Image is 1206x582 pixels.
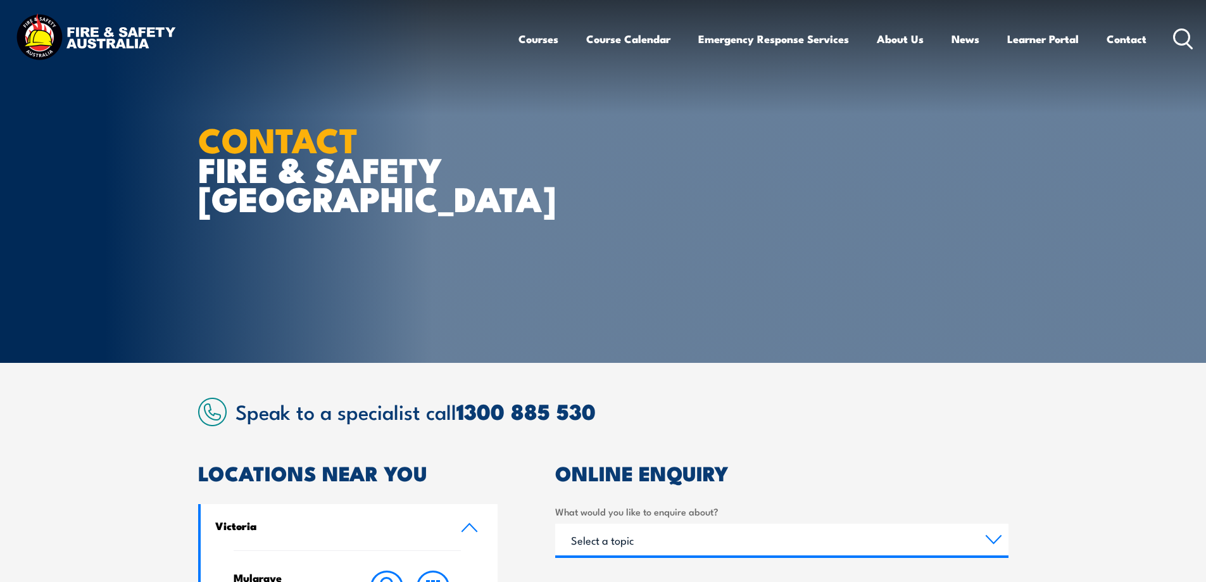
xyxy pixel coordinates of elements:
[201,504,498,550] a: Victoria
[198,112,358,165] strong: CONTACT
[555,464,1008,481] h2: ONLINE ENQUIRY
[198,124,511,213] h1: FIRE & SAFETY [GEOGRAPHIC_DATA]
[555,504,1008,519] label: What would you like to enquire about?
[236,400,1008,422] h2: Speak to a specialist call
[952,22,979,56] a: News
[198,464,498,481] h2: LOCATIONS NEAR YOU
[456,394,596,427] a: 1300 885 530
[215,519,442,533] h4: Victoria
[877,22,924,56] a: About Us
[518,22,558,56] a: Courses
[1107,22,1146,56] a: Contact
[586,22,670,56] a: Course Calendar
[698,22,849,56] a: Emergency Response Services
[1007,22,1079,56] a: Learner Portal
